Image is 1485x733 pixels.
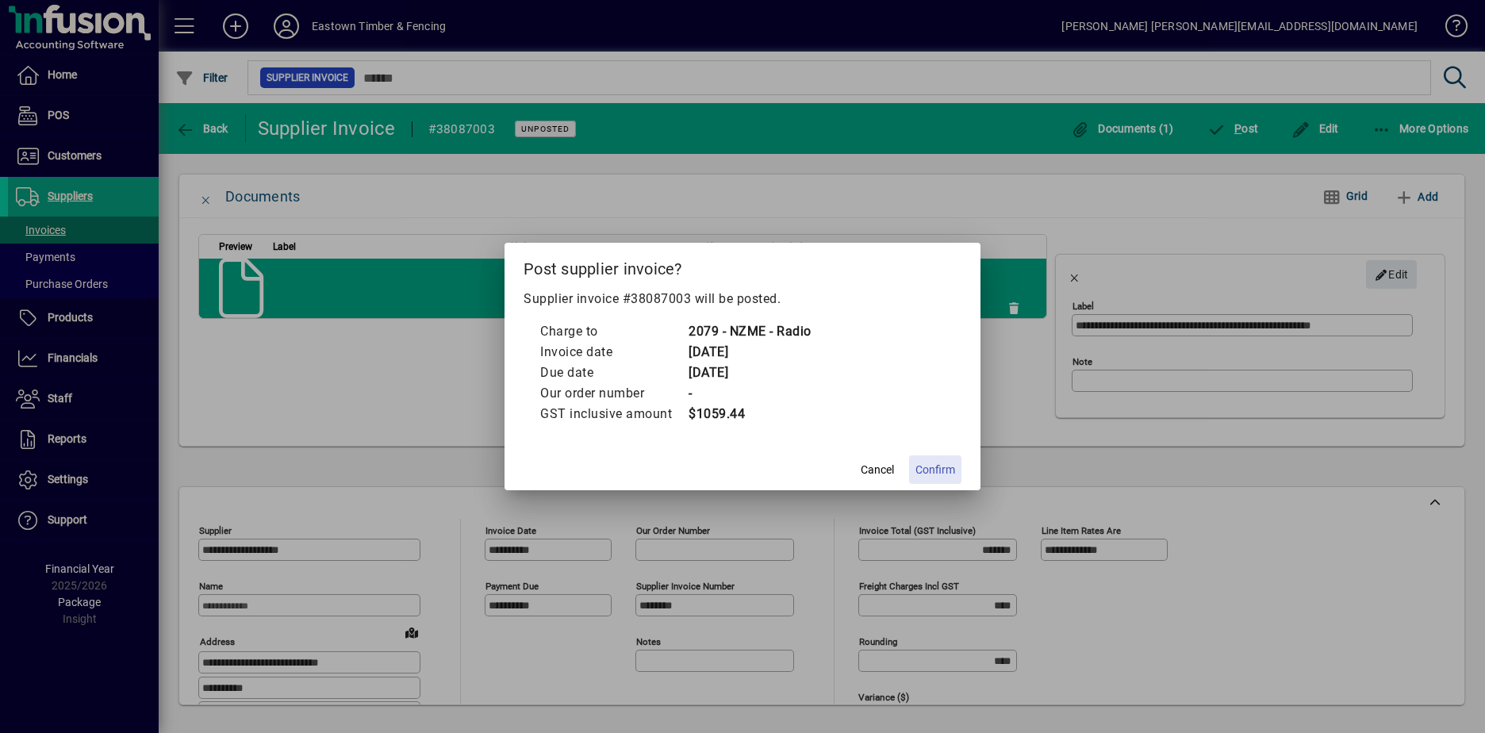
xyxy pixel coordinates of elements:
[539,383,688,404] td: Our order number
[915,462,955,478] span: Confirm
[539,321,688,342] td: Charge to
[688,321,812,342] td: 2079 - NZME - Radio
[539,404,688,424] td: GST inclusive amount
[505,243,980,289] h2: Post supplier invoice?
[539,342,688,363] td: Invoice date
[688,383,812,404] td: -
[688,342,812,363] td: [DATE]
[861,462,894,478] span: Cancel
[852,455,903,484] button: Cancel
[524,290,961,309] p: Supplier invoice #38087003 will be posted.
[909,455,961,484] button: Confirm
[688,404,812,424] td: $1059.44
[688,363,812,383] td: [DATE]
[539,363,688,383] td: Due date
